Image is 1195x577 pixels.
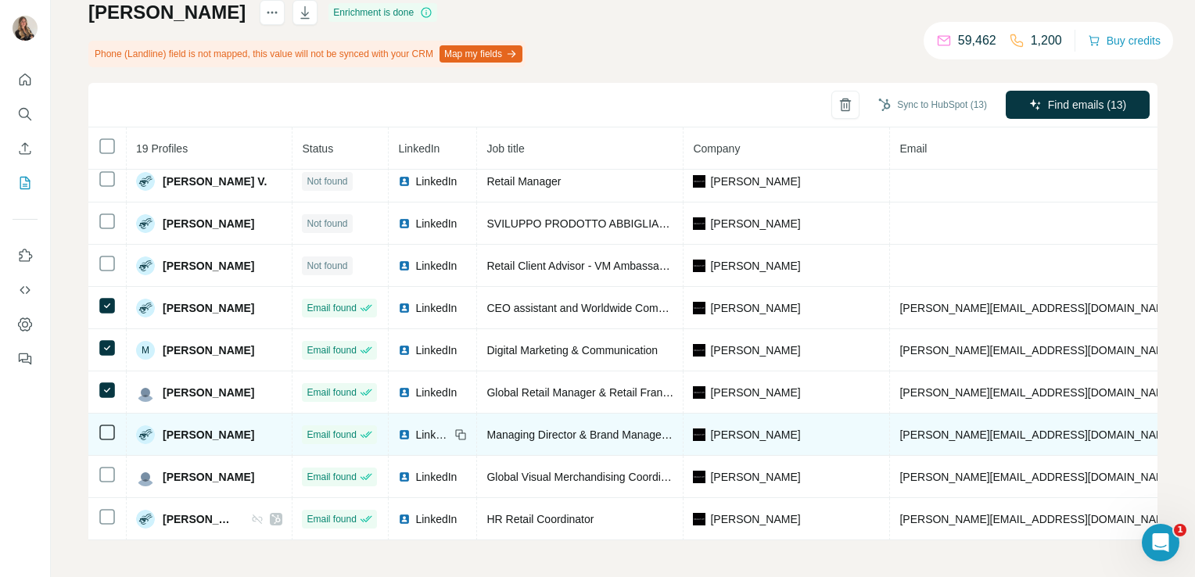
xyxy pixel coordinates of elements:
[415,469,457,485] span: LinkedIn
[136,468,155,486] img: Avatar
[307,385,356,400] span: Email found
[486,302,711,314] span: CEO assistant and Worldwide Communication
[693,386,705,399] img: company-logo
[398,386,411,399] img: LinkedIn logo
[440,45,522,63] button: Map my fields
[415,300,457,316] span: LinkedIn
[398,302,411,314] img: LinkedIn logo
[1174,524,1186,536] span: 1
[136,172,155,191] img: Avatar
[899,344,1175,357] span: [PERSON_NAME][EMAIL_ADDRESS][DOMAIN_NAME]
[13,134,38,163] button: Enrich CSV
[398,175,411,188] img: LinkedIn logo
[693,302,705,314] img: company-logo
[486,217,698,230] span: SVILUPPO PRODOTTO ABBIGLIAMENTO
[163,216,254,231] span: [PERSON_NAME]
[415,174,457,189] span: LinkedIn
[710,258,800,274] span: [PERSON_NAME]
[163,342,254,358] span: [PERSON_NAME]
[415,427,450,443] span: LinkedIn
[486,175,561,188] span: Retail Manager
[899,302,1175,314] span: [PERSON_NAME][EMAIL_ADDRESS][DOMAIN_NAME]
[899,428,1175,441] span: [PERSON_NAME][EMAIL_ADDRESS][DOMAIN_NAME]
[710,342,800,358] span: [PERSON_NAME]
[13,16,38,41] img: Avatar
[486,386,752,399] span: Global Retail Manager & Retail Franchising Excellence
[13,310,38,339] button: Dashboard
[899,386,1175,399] span: [PERSON_NAME][EMAIL_ADDRESS][DOMAIN_NAME]
[415,216,457,231] span: LinkedIn
[136,510,155,529] img: Avatar
[136,341,155,360] div: M
[136,383,155,402] img: Avatar
[307,343,356,357] span: Email found
[398,260,411,272] img: LinkedIn logo
[307,512,356,526] span: Email found
[163,258,254,274] span: [PERSON_NAME]
[13,66,38,94] button: Quick start
[1048,97,1126,113] span: Find emails (13)
[302,142,333,155] span: Status
[1142,524,1179,561] iframe: Intercom live chat
[899,142,927,155] span: Email
[398,513,411,525] img: LinkedIn logo
[867,93,998,116] button: Sync to HubSpot (13)
[328,3,437,22] div: Enrichment is done
[398,428,411,441] img: LinkedIn logo
[710,174,800,189] span: [PERSON_NAME]
[307,428,356,442] span: Email found
[710,469,800,485] span: [PERSON_NAME]
[13,242,38,270] button: Use Surfe on LinkedIn
[693,260,705,272] img: company-logo
[415,385,457,400] span: LinkedIn
[710,300,800,316] span: [PERSON_NAME]
[486,471,685,483] span: Global Visual Merchandising Coordinator
[163,385,254,400] span: [PERSON_NAME]
[307,259,347,273] span: Not found
[958,31,996,50] p: 59,462
[13,100,38,128] button: Search
[486,513,594,525] span: HR Retail Coordinator
[693,471,705,483] img: company-logo
[693,344,705,357] img: company-logo
[136,299,155,317] img: Avatar
[486,260,674,272] span: Retail Client Advisor - VM Ambassador
[486,428,800,441] span: Managing Director & Brand Manager at [PERSON_NAME] S.p.A
[307,301,356,315] span: Email found
[486,142,524,155] span: Job title
[899,513,1175,525] span: [PERSON_NAME][EMAIL_ADDRESS][DOMAIN_NAME]
[136,142,188,155] span: 19 Profiles
[398,471,411,483] img: LinkedIn logo
[398,217,411,230] img: LinkedIn logo
[710,385,800,400] span: [PERSON_NAME]
[163,427,254,443] span: [PERSON_NAME]
[1031,31,1062,50] p: 1,200
[693,175,705,188] img: company-logo
[307,174,347,188] span: Not found
[1006,91,1150,119] button: Find emails (13)
[1088,30,1161,52] button: Buy credits
[710,427,800,443] span: [PERSON_NAME]
[163,469,254,485] span: [PERSON_NAME]
[307,470,356,484] span: Email found
[693,217,705,230] img: company-logo
[710,511,800,527] span: [PERSON_NAME]
[13,276,38,304] button: Use Surfe API
[13,169,38,197] button: My lists
[163,174,267,189] span: [PERSON_NAME] V.
[88,41,526,67] div: Phone (Landline) field is not mapped, this value will not be synced with your CRM
[693,428,705,441] img: company-logo
[136,256,155,275] img: Avatar
[415,342,457,358] span: LinkedIn
[486,344,658,357] span: Digital Marketing & Communication
[415,511,457,527] span: LinkedIn
[398,142,440,155] span: LinkedIn
[307,217,347,231] span: Not found
[13,345,38,373] button: Feedback
[899,471,1175,483] span: [PERSON_NAME][EMAIL_ADDRESS][DOMAIN_NAME]
[136,425,155,444] img: Avatar
[693,513,705,525] img: company-logo
[710,216,800,231] span: [PERSON_NAME]
[136,214,155,233] img: Avatar
[693,142,740,155] span: Company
